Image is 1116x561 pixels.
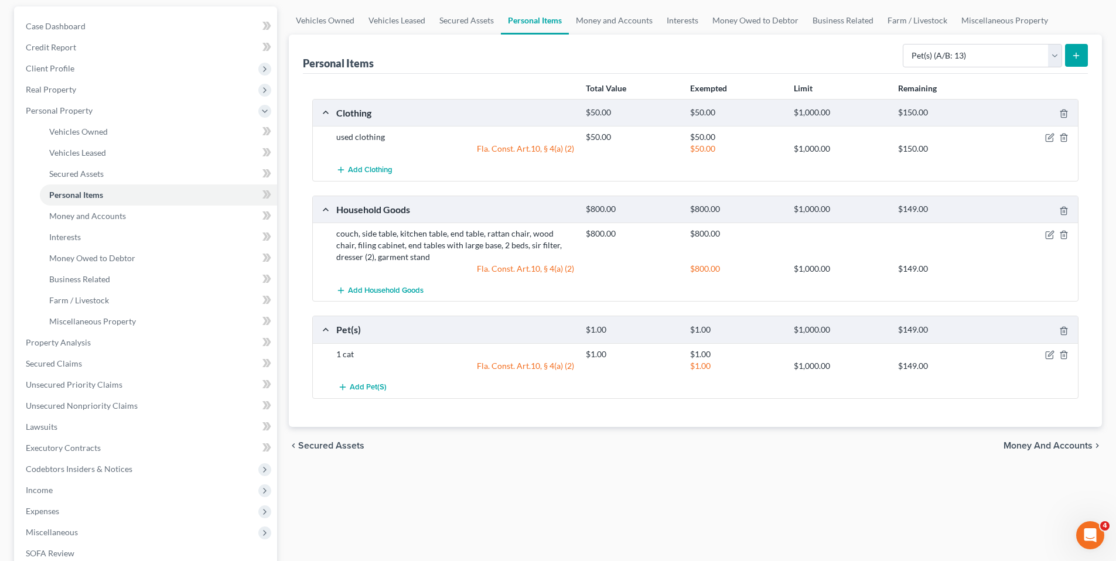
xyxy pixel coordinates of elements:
[26,105,93,115] span: Personal Property
[16,374,277,395] a: Unsecured Priority Claims
[336,377,388,398] button: Add Pet(s)
[1004,441,1093,450] span: Money and Accounts
[26,84,76,94] span: Real Property
[330,348,580,360] div: 1 cat
[16,437,277,459] a: Executory Contracts
[580,107,684,118] div: $50.00
[289,6,361,35] a: Vehicles Owned
[26,401,138,411] span: Unsecured Nonpriority Claims
[16,16,277,37] a: Case Dashboard
[330,228,580,263] div: couch, side table, kitchen table, end table, rattan chair, wood chair, filing cabinet, end tables...
[330,360,580,372] div: Fla. Const. Art.10, § 4(a) (2)
[298,441,364,450] span: Secured Assets
[26,443,101,453] span: Executory Contracts
[49,253,135,263] span: Money Owed to Debtor
[26,337,91,347] span: Property Analysis
[684,204,788,215] div: $800.00
[1004,441,1102,450] button: Money and Accounts chevron_right
[330,203,580,215] div: Household Goods
[49,232,81,242] span: Interests
[49,190,103,200] span: Personal Items
[49,274,110,284] span: Business Related
[16,353,277,374] a: Secured Claims
[330,107,580,119] div: Clothing
[880,6,954,35] a: Farm / Livestock
[289,441,298,450] i: chevron_left
[892,107,996,118] div: $150.00
[336,159,393,181] button: Add Clothing
[501,6,569,35] a: Personal Items
[40,269,277,290] a: Business Related
[303,56,374,70] div: Personal Items
[40,163,277,184] a: Secured Assets
[806,6,880,35] a: Business Related
[336,279,424,301] button: Add Household Goods
[788,107,892,118] div: $1,000.00
[660,6,705,35] a: Interests
[16,416,277,437] a: Lawsuits
[26,527,78,537] span: Miscellaneous
[580,228,684,240] div: $800.00
[26,63,74,73] span: Client Profile
[788,324,892,336] div: $1,000.00
[49,295,109,305] span: Farm / Livestock
[580,131,684,143] div: $50.00
[26,21,86,31] span: Case Dashboard
[954,6,1055,35] a: Miscellaneous Property
[580,324,684,336] div: $1.00
[330,131,580,143] div: used clothing
[26,422,57,432] span: Lawsuits
[26,485,53,495] span: Income
[49,169,104,179] span: Secured Assets
[892,263,996,275] div: $149.00
[794,83,813,93] strong: Limit
[40,248,277,269] a: Money Owed to Debtor
[892,143,996,155] div: $150.00
[26,464,132,474] span: Codebtors Insiders & Notices
[49,126,108,136] span: Vehicles Owned
[569,6,660,35] a: Money and Accounts
[350,382,387,392] span: Add Pet(s)
[788,360,892,372] div: $1,000.00
[40,227,277,248] a: Interests
[330,263,580,275] div: Fla. Const. Art.10, § 4(a) (2)
[330,143,580,155] div: Fla. Const. Art.10, § 4(a) (2)
[1076,521,1104,549] iframe: Intercom live chat
[26,379,122,389] span: Unsecured Priority Claims
[690,83,727,93] strong: Exempted
[684,263,788,275] div: $800.00
[1093,441,1102,450] i: chevron_right
[788,204,892,215] div: $1,000.00
[40,121,277,142] a: Vehicles Owned
[26,548,74,558] span: SOFA Review
[898,83,937,93] strong: Remaining
[40,290,277,311] a: Farm / Livestock
[892,324,996,336] div: $149.00
[330,323,580,336] div: Pet(s)
[40,311,277,332] a: Miscellaneous Property
[26,358,82,368] span: Secured Claims
[26,42,76,52] span: Credit Report
[16,332,277,353] a: Property Analysis
[40,142,277,163] a: Vehicles Leased
[580,348,684,360] div: $1.00
[684,107,788,118] div: $50.00
[1100,521,1110,531] span: 4
[684,228,788,240] div: $800.00
[788,143,892,155] div: $1,000.00
[348,286,424,295] span: Add Household Goods
[705,6,806,35] a: Money Owed to Debtor
[586,83,626,93] strong: Total Value
[348,166,393,175] span: Add Clothing
[49,148,106,158] span: Vehicles Leased
[684,131,788,143] div: $50.00
[892,360,996,372] div: $149.00
[432,6,501,35] a: Secured Assets
[892,204,996,215] div: $149.00
[684,360,788,372] div: $1.00
[788,263,892,275] div: $1,000.00
[580,204,684,215] div: $800.00
[26,506,59,516] span: Expenses
[684,143,788,155] div: $50.00
[16,395,277,416] a: Unsecured Nonpriority Claims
